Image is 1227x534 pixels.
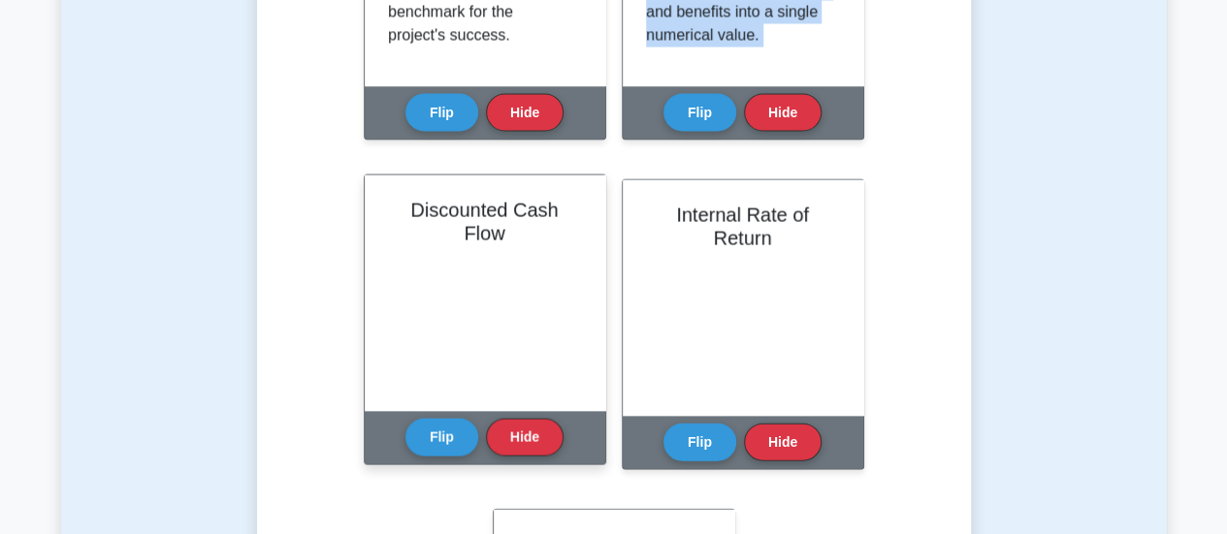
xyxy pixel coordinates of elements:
button: Hide [744,424,822,461]
h2: Internal Rate of Return [646,204,840,250]
button: Hide [486,419,564,456]
button: Hide [744,94,822,132]
button: Hide [486,94,564,132]
h2: Discounted Cash Flow [388,199,582,245]
button: Flip [663,94,736,132]
button: Flip [405,419,478,456]
button: Flip [663,424,736,461]
button: Flip [405,94,478,132]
